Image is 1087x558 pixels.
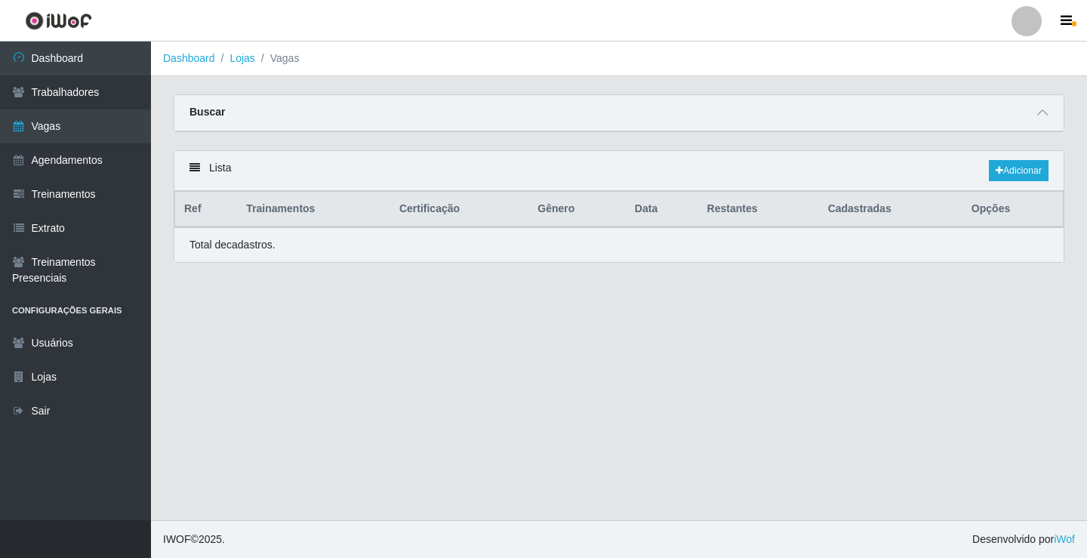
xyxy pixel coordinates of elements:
[163,533,191,545] span: IWOF
[255,51,300,66] li: Vagas
[989,160,1049,181] a: Adicionar
[175,192,238,227] th: Ref
[962,192,1064,227] th: Opções
[174,151,1064,191] div: Lista
[819,192,962,227] th: Cadastradas
[698,192,819,227] th: Restantes
[229,52,254,64] a: Lojas
[972,532,1075,547] span: Desenvolvido por
[25,11,92,30] img: CoreUI Logo
[163,52,215,64] a: Dashboard
[1054,533,1075,545] a: iWof
[163,532,225,547] span: © 2025 .
[151,42,1087,76] nav: breadcrumb
[189,106,225,118] strong: Buscar
[237,192,390,227] th: Trainamentos
[189,237,276,253] p: Total de cadastros.
[626,192,698,227] th: Data
[390,192,528,227] th: Certificação
[528,192,626,227] th: Gênero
